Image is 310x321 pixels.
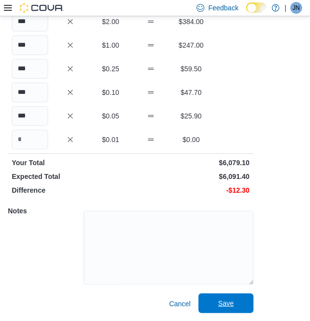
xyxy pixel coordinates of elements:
p: Difference [12,185,129,195]
p: $0.05 [92,111,129,121]
input: Quantity [12,130,48,149]
p: -$12.30 [133,185,250,195]
span: JN [293,2,300,14]
p: $384.00 [173,17,209,27]
p: $0.00 [173,135,209,145]
p: $47.70 [173,88,209,97]
p: Expected Total [12,172,129,181]
p: $2.00 [92,17,129,27]
input: Quantity [12,35,48,55]
input: Quantity [12,12,48,31]
input: Dark Mode [246,2,267,13]
p: $0.01 [92,135,129,145]
p: | [284,2,286,14]
p: $1.00 [92,40,129,50]
div: Jesse Neira [290,2,302,14]
span: Save [218,298,234,308]
img: Cova [20,3,64,13]
p: $25.90 [173,111,209,121]
span: Feedback [208,3,238,13]
p: $247.00 [173,40,209,50]
input: Quantity [12,83,48,102]
input: Quantity [12,106,48,126]
input: Quantity [12,59,48,79]
button: Cancel [165,294,195,314]
p: $59.50 [173,64,209,74]
span: Cancel [169,299,191,309]
p: $0.10 [92,88,129,97]
h5: Notes [8,201,82,221]
button: Save [198,293,254,313]
p: Your Total [12,158,129,168]
p: $6,091.40 [133,172,250,181]
p: $6,079.10 [133,158,250,168]
p: $0.25 [92,64,129,74]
